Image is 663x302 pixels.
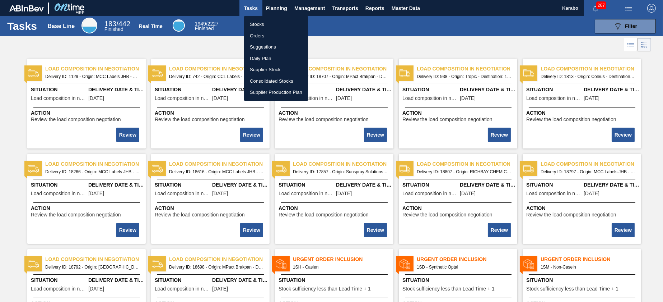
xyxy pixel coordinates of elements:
[244,19,308,30] a: Stocks
[244,75,308,87] a: Consolidated Stocks
[244,53,308,64] a: Daily Plan
[244,41,308,53] a: Suggestions
[244,64,308,75] a: Supplier Stock
[244,30,308,42] a: Orders
[244,87,308,98] a: Supplier Production Plan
